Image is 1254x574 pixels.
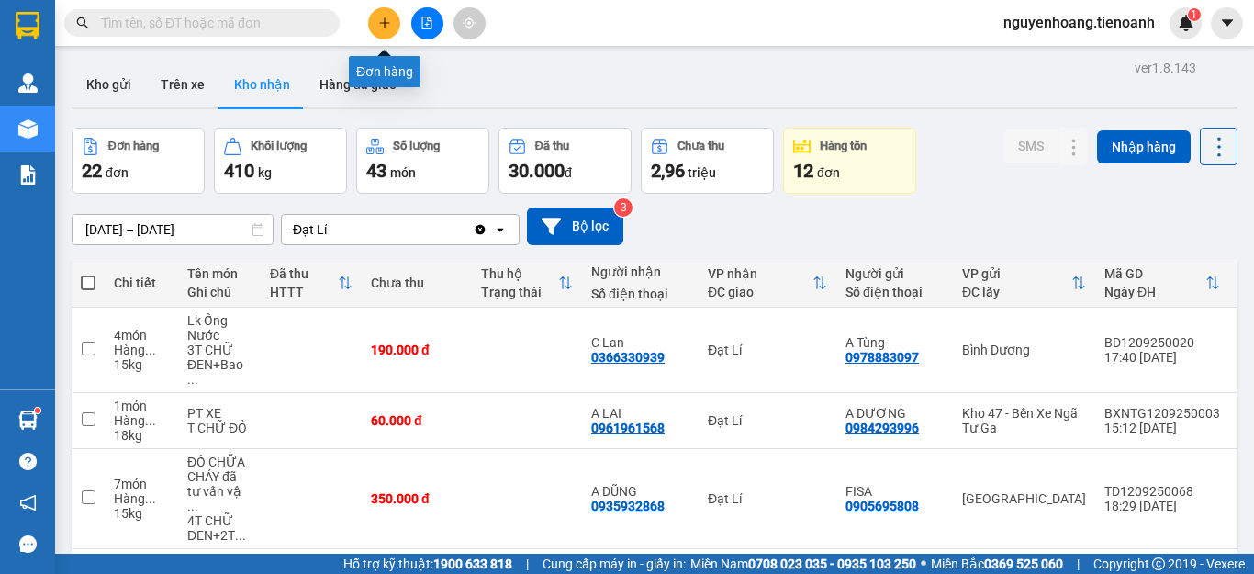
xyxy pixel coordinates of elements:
[19,535,37,553] span: message
[261,259,362,308] th: Toggle SortBy
[106,165,129,180] span: đơn
[145,343,156,357] span: ...
[219,62,305,107] button: Kho nhận
[366,160,386,182] span: 43
[145,491,156,506] span: ...
[962,406,1086,435] div: Kho 47 - Bến Xe Ngã Tư Ga
[1104,499,1220,513] div: 18:29 [DATE]
[1104,285,1205,299] div: Ngày ĐH
[18,73,38,93] img: warehouse-icon
[349,56,420,87] div: Đơn hàng
[16,12,39,39] img: logo-vxr
[677,140,724,152] div: Chưa thu
[962,343,1086,357] div: Bình Dương
[18,411,38,430] img: warehouse-icon
[114,506,169,521] div: 15 kg
[101,13,318,33] input: Tìm tên, số ĐT hoặc mã đơn
[18,165,38,185] img: solution-icon
[984,557,1063,571] strong: 0369 525 060
[708,343,827,357] div: Đạt Lí
[498,128,632,194] button: Đã thu30.000đ
[591,350,665,365] div: 0366330939
[509,160,565,182] span: 30.000
[1219,15,1236,31] span: caret-down
[591,406,689,421] div: A LAI
[473,222,487,237] svg: Clear value
[748,557,916,571] strong: 0708 023 035 - 0935 103 250
[962,491,1086,506] div: [GEOGRAPHIC_DATA]
[962,285,1071,299] div: ĐC lấy
[371,343,463,357] div: 190.000 đ
[527,208,623,245] button: Bộ lọc
[1188,8,1201,21] sup: 1
[1178,15,1194,31] img: icon-new-feature
[1104,484,1220,499] div: TD1209250068
[591,484,689,499] div: A DŨNG
[187,513,252,543] div: 4T CHỮ ĐEN+2T CHỮ XANH +T TRẮNG
[921,560,926,568] span: ⚪️
[146,62,219,107] button: Trên xe
[393,140,440,152] div: Số lượng
[1097,130,1191,163] button: Nhập hàng
[235,528,246,543] span: ...
[481,285,558,299] div: Trạng thái
[1104,266,1205,281] div: Mã GD
[989,11,1170,34] span: nguyenhoang.tienoanh
[35,408,40,413] sup: 1
[543,554,686,574] span: Cung cấp máy in - giấy in:
[535,140,569,152] div: Đã thu
[845,499,919,513] div: 0905695808
[270,266,338,281] div: Đã thu
[114,399,169,413] div: 1 món
[293,220,327,239] div: Đạt Lí
[187,343,252,387] div: 3T CHỮ ĐEN+Bao Xanh
[793,160,813,182] span: 12
[114,357,169,372] div: 15 kg
[591,499,665,513] div: 0935932868
[187,372,198,387] span: ...
[371,413,463,428] div: 60.000 đ
[114,428,169,443] div: 18 kg
[368,7,400,39] button: plus
[1104,406,1220,421] div: BXNTG1209250003
[591,287,689,301] div: Số điện thoại
[463,17,476,29] span: aim
[1104,335,1220,350] div: BD1209250020
[953,259,1095,308] th: Toggle SortBy
[472,259,582,308] th: Toggle SortBy
[845,266,944,281] div: Người gửi
[845,285,944,299] div: Số điện thoại
[114,328,169,343] div: 4 món
[1211,7,1243,39] button: caret-down
[114,477,169,491] div: 7 món
[108,140,159,152] div: Đơn hàng
[820,140,867,152] div: Hàng tồn
[433,557,512,571] strong: 1900 633 818
[1104,350,1220,365] div: 17:40 [DATE]
[187,313,252,343] div: Lk Ống Nước
[962,266,1071,281] div: VP gửi
[371,491,463,506] div: 350.000 đ
[19,453,37,470] span: question-circle
[114,276,169,290] div: Chi tiết
[1077,554,1080,574] span: |
[187,455,252,513] div: ĐỒ CHỮA CHÁY đã tư vấn vận chuyển
[187,266,252,281] div: Tên món
[390,165,416,180] span: món
[641,128,774,194] button: Chưa thu2,96 triệu
[1104,421,1220,435] div: 15:12 [DATE]
[187,499,198,513] span: ...
[305,62,411,107] button: Hàng đã giao
[708,266,812,281] div: VP nhận
[187,421,252,435] div: T CHỮ ĐỎ
[378,17,391,29] span: plus
[251,140,307,152] div: Khối lượng
[845,421,919,435] div: 0984293996
[214,128,347,194] button: Khối lượng410kg
[329,220,330,239] input: Selected Đạt Lí.
[481,266,558,281] div: Thu hộ
[526,554,529,574] span: |
[72,62,146,107] button: Kho gửi
[76,17,89,29] span: search
[690,554,916,574] span: Miền Nam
